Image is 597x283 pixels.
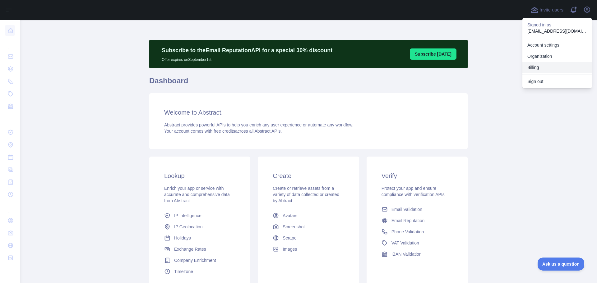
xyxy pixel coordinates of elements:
[174,268,193,275] span: Timezone
[162,55,332,62] p: Offer expires on September 1st.
[2,15,91,25] h5: Bazaarvoice Analytics content is not detected on this page.
[270,232,346,244] a: Scrape
[410,48,456,60] button: Subscribe [DATE]
[538,258,585,271] iframe: Toggle Customer Support
[2,2,91,8] p: Analytics Inspector 1.7.0
[162,244,238,255] a: Exchange Rates
[162,46,332,55] p: Subscribe to the Email Reputation API for a special 30 % discount
[164,171,235,180] h3: Lookup
[283,224,305,230] span: Screenshot
[162,255,238,266] a: Company Enrichment
[283,212,297,219] span: Avatars
[382,186,445,197] span: Protect your app and ensure compliance with verification APIs
[174,224,203,230] span: IP Geolocation
[164,186,230,203] span: Enrich your app or service with accurate and comprehensive data from Abstract
[530,5,565,15] button: Invite users
[2,35,38,40] a: Enable Validation
[273,171,344,180] h3: Create
[527,28,587,34] p: [EMAIL_ADDRESS][DOMAIN_NAME]
[522,76,592,87] button: Sign out
[391,206,422,212] span: Email Validation
[174,235,191,241] span: Holidays
[283,246,297,252] span: Images
[214,129,235,134] span: free credits
[149,76,468,91] h1: Dashboard
[522,51,592,62] a: Organization
[162,210,238,221] a: IP Intelligence
[5,201,15,214] div: ...
[379,249,455,260] a: IBAN Validation
[164,108,453,117] h3: Welcome to Abstract.
[174,246,206,252] span: Exchange Rates
[391,240,419,246] span: VAT Validation
[382,171,453,180] h3: Verify
[164,129,282,134] span: Your account comes with across all Abstract APIs.
[379,204,455,215] a: Email Validation
[162,221,238,232] a: IP Geolocation
[391,217,425,224] span: Email Reputation
[174,212,201,219] span: IP Intelligence
[2,35,38,40] abbr: Enabling validation will send analytics events to the Bazaarvoice validation service. If an event...
[391,229,424,235] span: Phone Validation
[522,62,592,73] button: Billing
[270,221,346,232] a: Screenshot
[162,232,238,244] a: Holidays
[273,186,339,203] span: Create or retrieve assets from a variety of data collected or created by Abtract
[270,244,346,255] a: Images
[391,251,422,257] span: IBAN Validation
[164,122,354,127] span: Abstract provides powerful APIs to help you enrich any user experience or automate any workflow.
[270,210,346,221] a: Avatars
[174,257,216,263] span: Company Enrichment
[5,113,15,126] div: ...
[379,215,455,226] a: Email Reputation
[379,237,455,249] a: VAT Validation
[527,22,587,28] p: Signed in as
[162,266,238,277] a: Timezone
[539,7,563,14] span: Invite users
[5,37,15,50] div: ...
[283,235,296,241] span: Scrape
[379,226,455,237] a: Phone Validation
[522,39,592,51] a: Account settings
